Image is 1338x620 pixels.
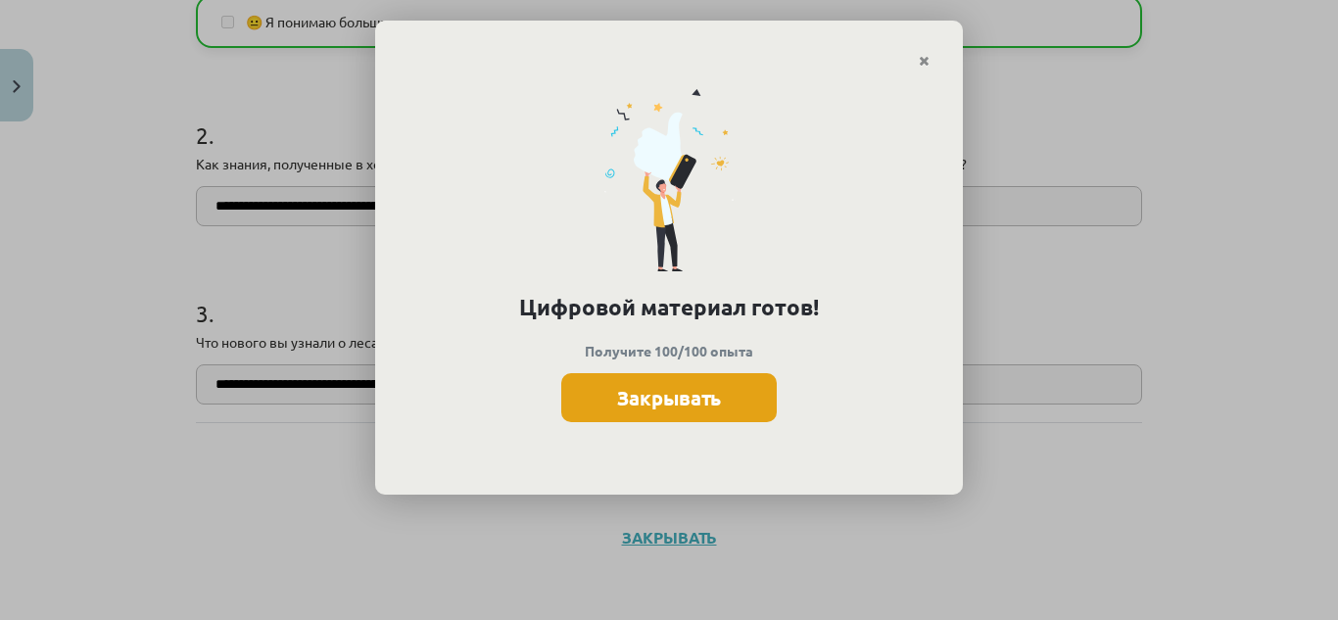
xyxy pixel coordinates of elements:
[907,42,941,80] a: Закрывать
[519,293,819,321] font: Цифровой материал готов!
[617,385,721,410] font: Закрывать
[561,373,777,422] button: Закрывать
[585,342,753,359] font: Получите 100/100 опыта
[604,88,734,271] img: success-icon-e2ee861cc3ce991dfb3b709ea9283d231f19f378d338a287524d9bff8e3ce7a5.svg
